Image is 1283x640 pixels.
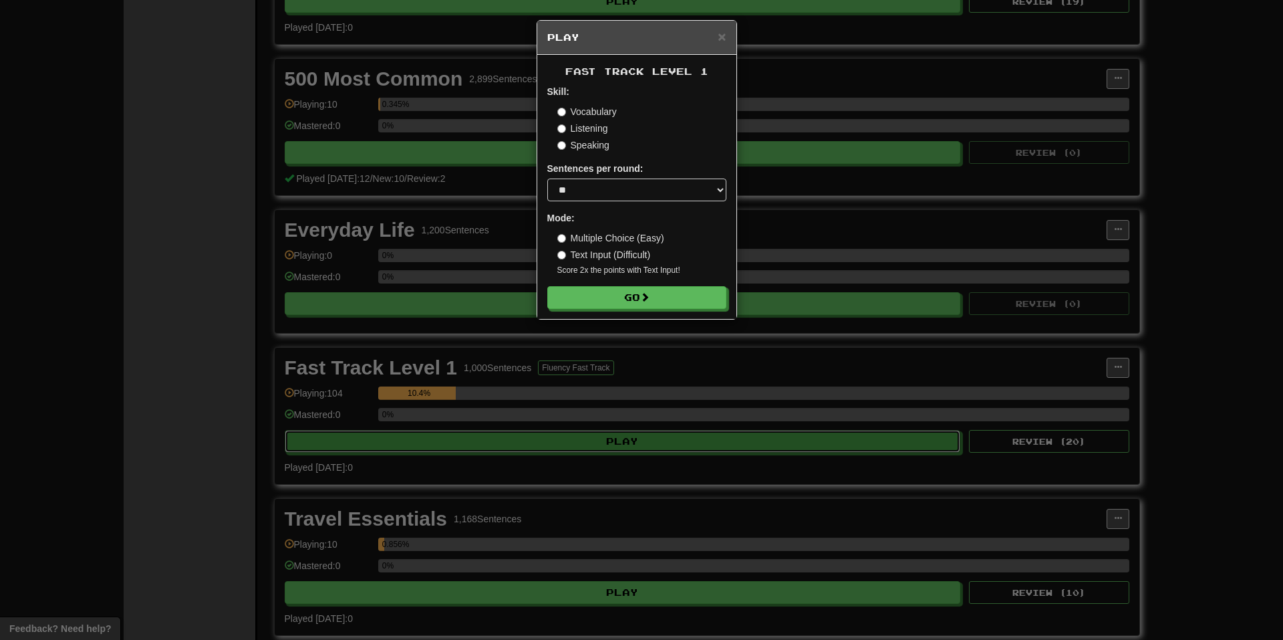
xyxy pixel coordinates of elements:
[557,265,726,276] small: Score 2x the points with Text Input !
[547,162,644,175] label: Sentences per round:
[557,231,664,245] label: Multiple Choice (Easy)
[557,248,651,261] label: Text Input (Difficult)
[557,251,566,259] input: Text Input (Difficult)
[557,122,608,135] label: Listening
[565,66,708,77] span: Fast Track Level 1
[557,234,566,243] input: Multiple Choice (Easy)
[557,105,617,118] label: Vocabulary
[718,29,726,44] span: ×
[547,286,726,309] button: Go
[557,141,566,150] input: Speaking
[547,86,569,97] strong: Skill:
[547,213,575,223] strong: Mode:
[547,31,726,44] h5: Play
[718,29,726,43] button: Close
[557,138,609,152] label: Speaking
[557,108,566,116] input: Vocabulary
[557,124,566,133] input: Listening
